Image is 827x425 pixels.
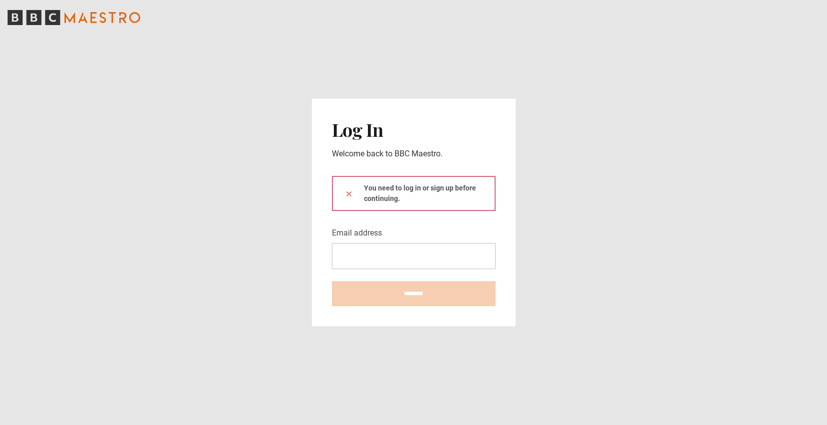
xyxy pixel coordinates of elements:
[332,176,496,211] div: You need to log in or sign up before continuing.
[8,10,140,25] svg: BBC Maestro
[332,119,496,140] h2: Log In
[332,227,382,239] label: Email address
[332,148,496,160] p: Welcome back to BBC Maestro.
